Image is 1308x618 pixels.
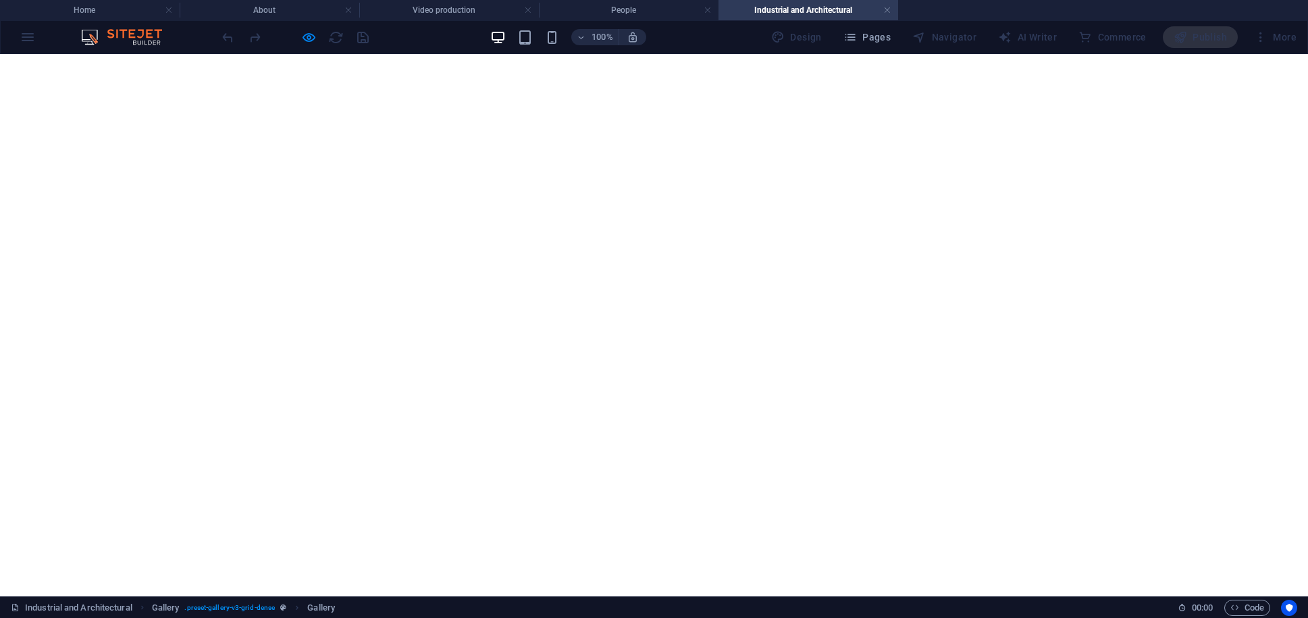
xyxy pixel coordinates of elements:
span: Click to select. Double-click to edit [152,600,180,616]
nav: breadcrumb [152,600,335,616]
img: Editor Logo [78,29,179,45]
h4: About [180,3,359,18]
i: On resize automatically adjust zoom level to fit chosen device. [627,31,639,43]
h6: Session time [1178,600,1213,616]
span: : [1201,602,1203,613]
i: This element is a customizable preset [280,604,286,611]
h4: People [539,3,718,18]
h4: Video production [359,3,539,18]
button: 100% [571,29,619,45]
button: Code [1224,600,1270,616]
h4: Industrial and Architectural [718,3,898,18]
button: Pages [838,26,896,48]
span: Click to select. Double-click to edit [307,600,335,616]
button: Usercentrics [1281,600,1297,616]
a: Click to cancel selection. Double-click to open Pages [11,600,132,616]
h6: 100% [592,29,613,45]
span: 00 00 [1192,600,1213,616]
span: . preset-gallery-v3-grid-dense [184,600,275,616]
span: Pages [843,30,891,44]
span: Code [1230,600,1264,616]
